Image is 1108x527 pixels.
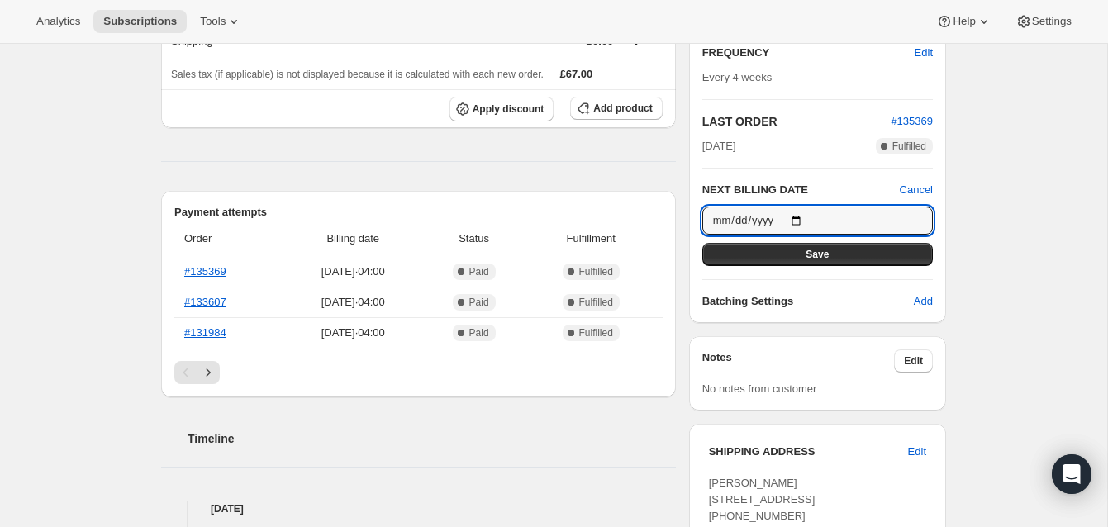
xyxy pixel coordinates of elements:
[891,113,933,130] button: #135369
[161,501,676,517] h4: [DATE]
[579,265,613,278] span: Fulfilled
[702,113,892,130] h2: LAST ORDER
[579,296,613,309] span: Fulfilled
[894,349,933,373] button: Edit
[953,15,975,28] span: Help
[898,439,936,465] button: Edit
[93,10,187,33] button: Subscriptions
[1032,15,1072,28] span: Settings
[908,444,926,460] span: Edit
[560,68,593,80] span: £67.00
[806,248,829,261] span: Save
[904,354,923,368] span: Edit
[702,349,895,373] h3: Notes
[904,288,943,315] button: Add
[469,296,489,309] span: Paid
[197,361,220,384] button: Next
[36,15,80,28] span: Analytics
[702,293,914,310] h6: Batching Settings
[288,325,418,341] span: [DATE] · 04:00
[926,10,1001,33] button: Help
[900,182,933,198] button: Cancel
[473,102,544,116] span: Apply discount
[570,97,662,120] button: Add product
[1006,10,1082,33] button: Settings
[905,40,943,66] button: Edit
[469,326,489,339] span: Paid
[200,15,226,28] span: Tools
[915,45,933,61] span: Edit
[288,263,418,280] span: [DATE] · 04:00
[26,10,90,33] button: Analytics
[188,430,676,447] h2: Timeline
[288,230,418,247] span: Billing date
[709,444,908,460] h3: SHIPPING ADDRESS
[709,477,816,522] span: [PERSON_NAME] [STREET_ADDRESS] [PHONE_NUMBER]
[702,71,773,83] span: Every 4 weeks
[702,182,900,198] h2: NEXT BILLING DATE
[171,69,544,80] span: Sales tax (if applicable) is not displayed because it is calculated with each new order.
[702,138,736,154] span: [DATE]
[914,293,933,310] span: Add
[702,45,915,61] h2: FREQUENCY
[891,115,933,127] a: #135369
[428,230,519,247] span: Status
[1052,454,1091,494] div: Open Intercom Messenger
[184,296,226,308] a: #133607
[702,243,933,266] button: Save
[190,10,252,33] button: Tools
[184,326,226,339] a: #131984
[449,97,554,121] button: Apply discount
[593,102,652,115] span: Add product
[530,230,653,247] span: Fulfillment
[892,140,926,153] span: Fulfilled
[579,326,613,339] span: Fulfilled
[174,204,663,221] h2: Payment attempts
[174,221,283,257] th: Order
[702,382,817,395] span: No notes from customer
[174,361,663,384] nav: Pagination
[103,15,177,28] span: Subscriptions
[469,265,489,278] span: Paid
[587,35,614,47] span: £0.00
[288,294,418,311] span: [DATE] · 04:00
[184,265,226,278] a: #135369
